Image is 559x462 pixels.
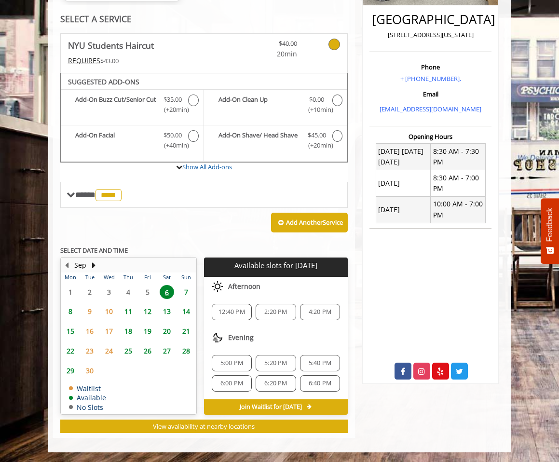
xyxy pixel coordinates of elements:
b: Add-On Buzz Cut/Senior Cut [75,95,158,115]
td: 10:00 AM - 7:00 PM [431,196,485,223]
span: 27 [160,344,174,358]
span: 5:20 PM [264,359,287,367]
td: Select day18 [119,321,138,341]
th: Wed [99,272,119,282]
td: [DATE] [DATE] [DATE] [376,144,430,170]
div: 5:20 PM [256,355,296,371]
span: 29 [63,364,78,378]
span: 28 [179,344,193,358]
span: 26 [140,344,155,358]
span: Evening [228,334,254,341]
th: Fri [138,272,157,282]
span: 13 [160,304,174,318]
span: $50.00 [164,130,182,140]
span: Afternoon [228,283,260,290]
h3: Opening Hours [369,133,491,140]
h3: Phone [372,64,489,70]
td: Select day10 [99,302,119,322]
span: $35.00 [164,95,182,105]
button: Sep [74,260,86,271]
label: Add-On Shave/ Head Shave [209,130,342,153]
span: (+20min ) [306,140,327,150]
th: Thu [119,272,138,282]
td: Select day23 [80,341,99,361]
td: Select day17 [99,321,119,341]
div: 4:20 PM [300,304,340,320]
td: Select day7 [177,282,196,302]
button: View availability at nearby locations [60,420,348,434]
a: [EMAIL_ADDRESS][DOMAIN_NAME] [380,105,481,113]
div: 6:20 PM [256,375,296,392]
td: Select day30 [80,361,99,380]
span: 5:40 PM [309,359,331,367]
td: Select day11 [119,302,138,322]
p: [STREET_ADDRESS][US_STATE] [372,30,489,40]
b: SELECT DATE AND TIME [60,246,128,255]
th: Sun [177,272,196,282]
td: 8:30 AM - 7:30 PM [431,144,485,170]
div: 12:40 PM [212,304,252,320]
span: 11 [121,304,136,318]
img: afternoon slots [212,281,223,292]
button: Next Month [90,260,98,271]
td: Available [69,394,106,401]
td: Select day29 [61,361,81,380]
label: Add-On Facial [66,130,199,153]
td: Select day12 [138,302,157,322]
td: Select day22 [61,341,81,361]
td: Select day21 [177,321,196,341]
b: SUGGESTED ADD-ONS [68,77,139,86]
span: 6:20 PM [264,380,287,387]
td: Select day28 [177,341,196,361]
span: 20min [252,49,297,59]
span: Feedback [545,208,554,242]
span: 15 [63,324,78,338]
td: Select day25 [119,341,138,361]
th: Sat [157,272,177,282]
span: 24 [102,344,116,358]
span: 20 [160,324,174,338]
span: 21 [179,324,193,338]
td: Select day26 [138,341,157,361]
img: evening slots [212,332,223,343]
span: 6 [160,285,174,299]
td: Select day16 [80,321,99,341]
button: Feedback - Show survey [541,198,559,264]
span: 12:40 PM [218,308,245,316]
div: 2:20 PM [256,304,296,320]
b: Add-On Clean Up [218,95,301,115]
div: $43.00 [68,55,228,66]
td: Select day27 [157,341,177,361]
td: [DATE] [376,170,430,197]
td: Select day19 [138,321,157,341]
span: (+10min ) [306,105,327,115]
button: Add AnotherService [271,213,348,233]
td: Select day15 [61,321,81,341]
a: Show All Add-ons [182,163,232,171]
span: 5:00 PM [220,359,243,367]
span: 7 [179,285,193,299]
a: $40.00 [252,34,297,59]
th: Tue [80,272,99,282]
span: 18 [121,324,136,338]
label: Add-On Clean Up [209,95,342,117]
span: 25 [121,344,136,358]
span: (+20min ) [162,105,183,115]
span: 6:40 PM [309,380,331,387]
div: 6:00 PM [212,375,252,392]
span: 23 [82,344,97,358]
b: NYU Students Haircut [68,39,154,52]
td: Select day13 [157,302,177,322]
span: $45.00 [308,130,326,140]
h2: [GEOGRAPHIC_DATA] [372,13,489,27]
td: Select day9 [80,302,99,322]
span: View availability at nearby locations [153,422,255,431]
span: 2:20 PM [264,308,287,316]
span: Join Waitlist for [DATE] [240,403,302,411]
b: Add Another Service [286,218,343,227]
div: 5:40 PM [300,355,340,371]
span: 4:20 PM [309,308,331,316]
td: 8:30 AM - 7:00 PM [431,170,485,197]
span: 8 [63,304,78,318]
span: 30 [82,364,97,378]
